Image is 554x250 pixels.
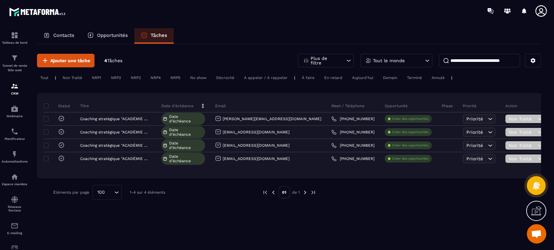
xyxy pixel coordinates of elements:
p: Opportunités [97,32,128,38]
span: Priorité [466,156,483,161]
a: [PHONE_NUMBER] [331,156,375,161]
div: Aujourd'hui [349,74,376,82]
span: Tâches [107,58,122,63]
a: formationformationCRM [2,77,28,100]
img: scheduler [11,128,18,135]
p: Plus de filtre [311,56,339,65]
span: Date d’échéance [169,154,203,163]
img: social-network [11,196,18,203]
p: Meet / Téléphone [331,103,364,108]
span: Date d’échéance [169,114,203,123]
a: Contacts [37,28,81,44]
p: de 1 [292,190,300,195]
span: Non Traité [509,143,536,148]
a: emailemailE-mailing [2,217,28,240]
span: Priorité [466,116,483,121]
img: automations [11,173,18,181]
div: No show [187,74,210,82]
p: E-mailing [2,231,28,235]
div: Ouvrir le chat [527,224,546,244]
img: logo [9,6,68,18]
p: Coaching stratégique "ACADÉMIE RÉSURGENCE" [80,117,150,121]
img: prev [262,189,268,195]
p: Date d’échéance [161,103,193,108]
a: automationsautomationsEspace membre [2,168,28,191]
p: Coaching stratégique "ACADÉMIE RÉSURGENCE" [80,143,150,148]
p: Coaching stratégique "ACADÉMIE RÉSURGENCE" [80,156,150,161]
img: formation [11,31,18,39]
div: Demain [380,74,400,82]
span: Non Traité [509,130,536,135]
div: NRP1 [89,74,105,82]
span: Date d’échéance [169,128,203,137]
img: next [310,189,316,195]
p: Tout le monde [373,58,405,63]
p: Réseaux Sociaux [2,205,28,212]
p: Créer des opportunités [392,156,428,161]
img: automations [11,150,18,158]
a: automationsautomationsAutomatisations [2,145,28,168]
p: Planificateur [2,137,28,141]
div: Non Traité [59,74,85,82]
div: NRP4 [147,74,164,82]
img: prev [270,189,276,195]
p: Webinaire [2,114,28,118]
a: Tâches [134,28,174,44]
p: | [294,75,295,80]
p: Espace membre [2,182,28,186]
div: Décroché [213,74,238,82]
p: Coaching stratégique "ACADÉMIE RÉSURGENCE" [80,130,150,134]
p: Opportunité [385,103,408,108]
p: CRM [2,92,28,95]
div: NRP3 [128,74,144,82]
p: Créer des opportunités [392,143,428,148]
a: [PHONE_NUMBER] [331,116,375,121]
p: Automatisations [2,160,28,163]
p: Statut [45,103,70,108]
p: | [55,75,56,80]
span: Priorité [466,143,483,148]
div: Tout [37,74,52,82]
button: Ajouter une tâche [37,54,94,67]
p: Contacts [53,32,74,38]
img: next [302,189,308,195]
a: automationsautomationsWebinaire [2,100,28,123]
a: schedulerschedulerPlanificateur [2,123,28,145]
div: En retard [321,74,346,82]
div: Search for option [92,185,122,200]
a: social-networksocial-networkRéseaux Sociaux [2,191,28,217]
p: Tunnel de vente Site web [2,63,28,73]
p: Tableau de bord [2,41,28,44]
div: Annulé [428,74,448,82]
div: À faire [299,74,318,82]
span: Date d’échéance [169,141,203,150]
a: [PHONE_NUMBER] [331,130,375,135]
img: email [11,222,18,230]
p: Email [215,103,226,108]
img: automations [11,105,18,113]
img: formation [11,54,18,62]
a: formationformationTableau de bord [2,27,28,49]
img: formation [11,82,18,90]
div: Terminé [404,74,425,82]
p: Créer des opportunités [392,117,428,121]
div: A appeler / A rappeler [241,74,291,82]
p: 01 [278,186,290,199]
input: Search for option [107,189,113,196]
p: 1-4 sur 4 éléments [130,190,165,195]
p: Priorité [463,103,476,108]
p: 4 [104,58,122,64]
p: Éléments par page [53,190,89,195]
span: 100 [95,189,107,196]
a: [PHONE_NUMBER] [331,143,375,148]
span: Ajouter une tâche [50,57,90,64]
p: Phase [442,103,453,108]
p: | [451,75,452,80]
p: Action [505,103,517,108]
a: formationformationTunnel de vente Site web [2,49,28,77]
span: Priorité [466,130,483,135]
p: Tâches [151,32,167,38]
a: Opportunités [81,28,134,44]
div: NRP2 [108,74,124,82]
p: Titre [80,103,89,108]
